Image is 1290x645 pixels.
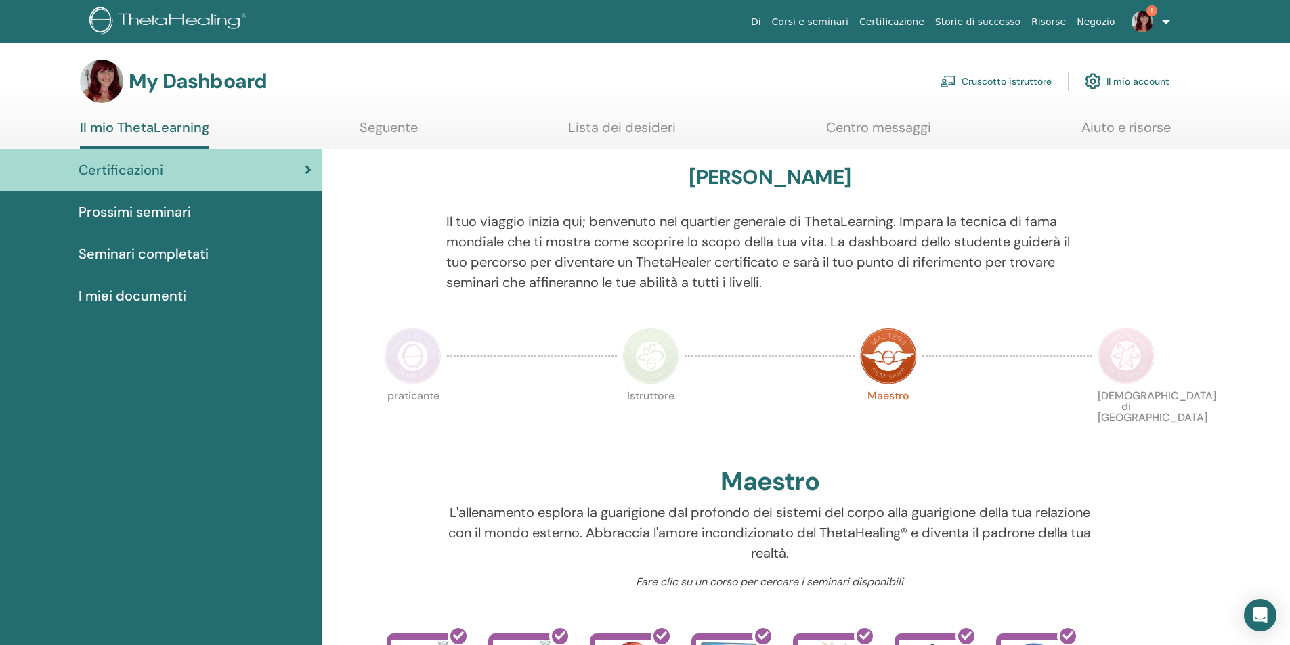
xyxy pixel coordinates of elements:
a: Di [746,9,767,35]
img: cog.svg [1085,70,1101,93]
h2: Maestro [721,466,819,497]
a: Corsi e seminari [767,9,854,35]
a: Il mio account [1085,66,1169,96]
a: Il mio ThetaLearning [80,119,209,149]
img: Instructor [622,328,679,384]
a: Aiuto e risorse [1081,119,1171,146]
p: praticante [385,391,442,447]
span: Seminari completati [79,244,209,264]
span: 1 [1146,5,1157,16]
a: Cruscotto istruttore [940,66,1052,96]
img: default.png [80,60,123,103]
a: Centro messaggi [826,119,931,146]
p: Il tuo viaggio inizia qui; benvenuto nel quartier generale di ThetaLearning. Impara la tecnica di... [446,211,1093,292]
img: default.png [1132,11,1153,32]
a: Seguente [360,119,418,146]
p: Fare clic su un corso per cercare i seminari disponibili [446,574,1093,590]
span: Certificazioni [79,160,163,180]
a: Lista dei desideri [568,119,676,146]
img: logo.png [89,7,251,37]
p: Istruttore [622,391,679,447]
h3: My Dashboard [129,69,267,93]
img: Certificate of Science [1098,328,1155,384]
a: Storie di successo [930,9,1026,35]
p: Maestro [860,391,917,447]
span: Prossimi seminari [79,202,191,222]
a: Negozio [1071,9,1120,35]
div: Open Intercom Messenger [1244,599,1276,631]
p: L'allenamento esplora la guarigione dal profondo dei sistemi del corpo alla guarigione della tua ... [446,502,1093,563]
a: Risorse [1026,9,1071,35]
img: Master [860,328,917,384]
a: Certificazione [854,9,930,35]
h3: [PERSON_NAME] [689,165,851,190]
span: I miei documenti [79,286,186,306]
p: [DEMOGRAPHIC_DATA] di [GEOGRAPHIC_DATA] [1098,391,1155,447]
img: Practitioner [385,328,442,384]
img: chalkboard-teacher.svg [940,75,956,87]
